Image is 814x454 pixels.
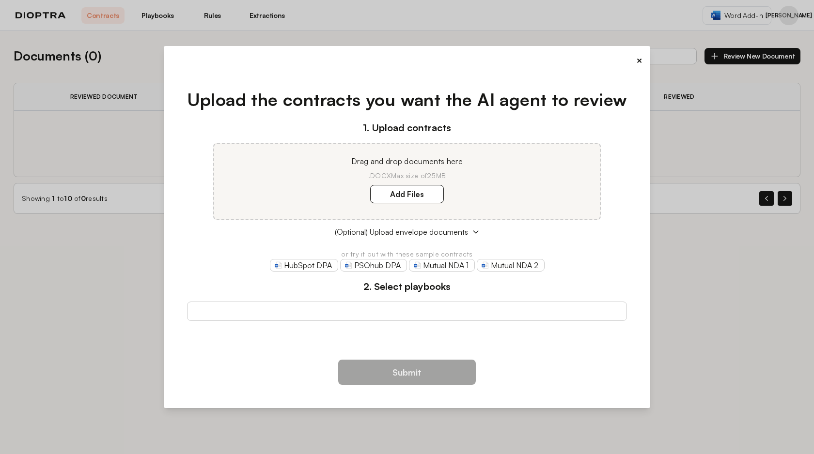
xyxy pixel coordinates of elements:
a: HubSpot DPA [270,259,338,272]
span: (Optional) Upload envelope documents [335,226,468,238]
a: Mutual NDA 1 [409,259,475,272]
p: or try it out with these sample contracts [187,249,627,259]
h3: 1. Upload contracts [187,121,627,135]
label: Add Files [370,185,444,203]
a: Mutual NDA 2 [477,259,545,272]
h3: 2. Select playbooks [187,279,627,294]
button: (Optional) Upload envelope documents [187,226,627,238]
p: Drag and drop documents here [226,155,588,167]
button: × [636,54,642,67]
a: PSOhub DPA [340,259,407,272]
button: Submit [338,360,476,385]
p: .DOCX Max size of 25MB [226,171,588,181]
h1: Upload the contracts you want the AI agent to review [187,87,627,113]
